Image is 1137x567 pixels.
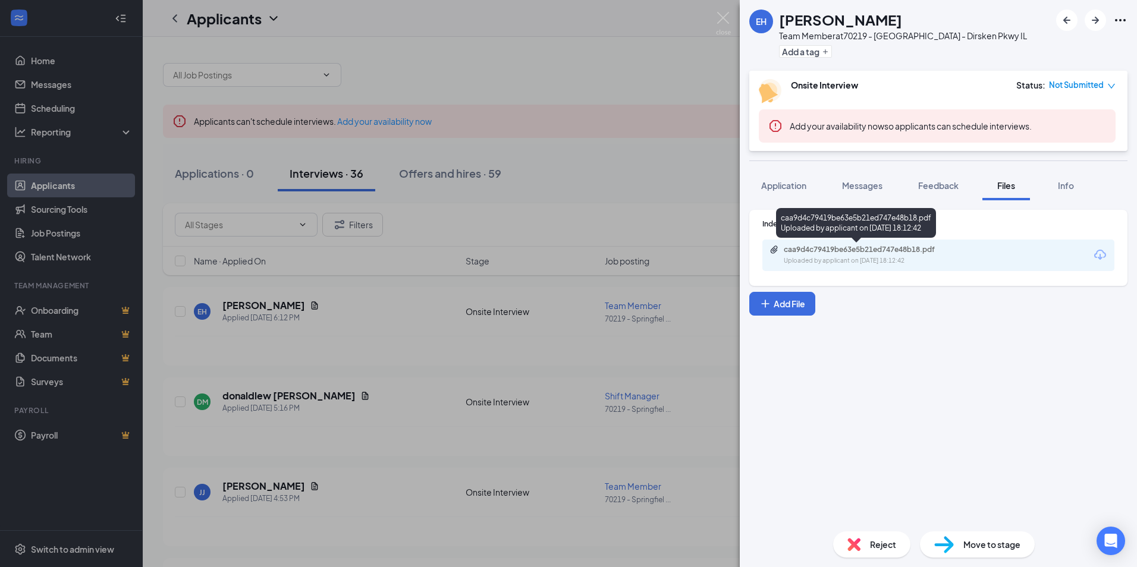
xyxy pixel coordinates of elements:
[1056,10,1078,31] button: ArrowLeftNew
[768,119,783,133] svg: Error
[762,219,1114,229] div: Indeed Resume
[997,180,1015,191] span: Files
[779,10,902,30] h1: [PERSON_NAME]
[769,245,779,254] svg: Paperclip
[963,538,1020,551] span: Move to stage
[749,292,815,316] button: Add FilePlus
[918,180,959,191] span: Feedback
[761,180,806,191] span: Application
[779,45,832,58] button: PlusAdd a tag
[779,30,1027,42] div: Team Member at 70219 - [GEOGRAPHIC_DATA] - Dirsken Pkwy IL
[1093,248,1107,262] svg: Download
[769,245,962,266] a: Paperclipcaa9d4c79419be63e5b21ed747e48b18.pdfUploaded by applicant on [DATE] 18:12:42
[784,245,950,254] div: caa9d4c79419be63e5b21ed747e48b18.pdf
[842,180,882,191] span: Messages
[759,298,771,310] svg: Plus
[1107,82,1116,90] span: down
[784,256,962,266] div: Uploaded by applicant on [DATE] 18:12:42
[790,121,1032,131] span: so applicants can schedule interviews.
[1058,180,1074,191] span: Info
[1049,79,1104,91] span: Not Submitted
[870,538,896,551] span: Reject
[1113,13,1127,27] svg: Ellipses
[822,48,829,55] svg: Plus
[1060,13,1074,27] svg: ArrowLeftNew
[1088,13,1103,27] svg: ArrowRight
[791,80,858,90] b: Onsite Interview
[1097,527,1125,555] div: Open Intercom Messenger
[756,15,767,27] div: EH
[776,208,936,238] div: caa9d4c79419be63e5b21ed747e48b18.pdf Uploaded by applicant on [DATE] 18:12:42
[790,120,884,132] button: Add your availability now
[1085,10,1106,31] button: ArrowRight
[1016,79,1045,91] div: Status :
